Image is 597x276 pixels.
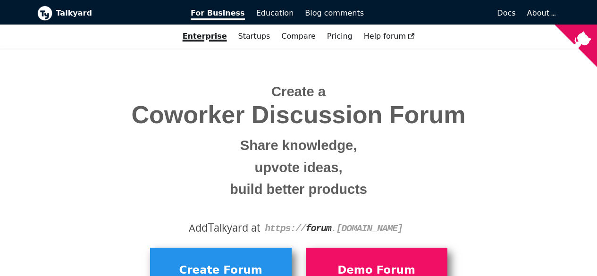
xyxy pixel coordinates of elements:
[185,5,251,21] a: For Business
[37,6,52,21] img: Talkyard logo
[271,84,326,99] span: Create a
[191,8,245,20] span: For Business
[56,7,178,19] b: Talkyard
[44,178,553,201] small: build better products
[321,28,358,44] a: Pricing
[251,5,300,21] a: Education
[497,8,515,17] span: Docs
[305,8,364,17] span: Blog comments
[358,28,420,44] a: Help forum
[44,157,553,179] small: upvote ideas,
[44,101,553,128] span: Coworker Discussion Forum
[281,32,316,41] a: Compare
[256,8,294,17] span: Education
[306,223,331,234] strong: forum
[177,28,233,44] a: Enterprise
[370,5,521,21] a: Docs
[44,134,553,157] small: Share knowledge,
[37,6,178,21] a: Talkyard logoTalkyard
[233,28,276,44] a: Startups
[208,218,214,235] span: T
[299,5,370,21] a: Blog comments
[265,223,403,234] code: https:// . [DOMAIN_NAME]
[364,32,415,41] span: Help forum
[44,220,553,236] div: Add alkyard at
[527,8,555,17] a: About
